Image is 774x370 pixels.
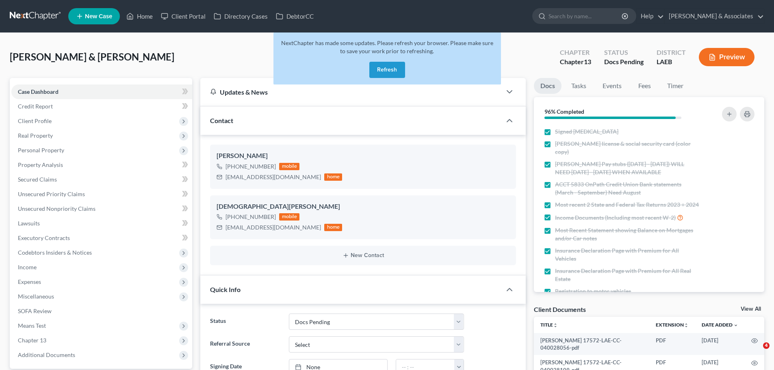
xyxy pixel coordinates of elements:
div: home [324,224,342,231]
a: Fees [631,78,657,94]
div: District [657,48,686,57]
span: Chapter 13 [18,337,46,344]
div: [EMAIL_ADDRESS][DOMAIN_NAME] [225,223,321,232]
label: Referral Source [206,336,284,353]
a: Unsecured Priority Claims [11,187,192,201]
a: Directory Cases [210,9,272,24]
a: Home [122,9,157,24]
a: View All [741,306,761,312]
a: Secured Claims [11,172,192,187]
a: DebtorCC [272,9,318,24]
div: home [324,173,342,181]
div: Docs Pending [604,57,644,67]
i: unfold_more [553,323,558,328]
span: Registration to motor vehicles [555,287,631,295]
a: Help [637,9,664,24]
i: expand_more [733,323,738,328]
a: Executory Contracts [11,231,192,245]
span: Most recent 2 State and Federal Tax Returns 2023 + 2024 [555,201,699,209]
span: Real Property [18,132,53,139]
div: mobile [279,163,299,170]
span: Unsecured Nonpriority Claims [18,205,95,212]
span: Income Documents (Including most recent W-2) [555,214,676,222]
div: Chapter [560,48,591,57]
span: 4 [763,342,770,349]
span: Insurance Declaration Page with Premium for All Vehicles [555,247,700,263]
a: Timer [661,78,690,94]
span: Income [18,264,37,270]
td: [PERSON_NAME] 17572-LAE-CC-040028056-pdf [534,333,649,355]
span: [PERSON_NAME] license & social security card (color copy) [555,140,700,156]
input: Search by name... [549,9,623,24]
button: New Contact [217,252,509,259]
span: Lawsuits [18,220,40,227]
a: SOFA Review [11,304,192,318]
span: ACCT 5833 OnPath Credit Union Bank statements (March - September) Need August [555,180,700,197]
span: Miscellaneous [18,293,54,300]
i: unfold_more [684,323,689,328]
span: Client Profile [18,117,52,124]
a: Extensionunfold_more [656,322,689,328]
label: Status [206,314,284,330]
a: Events [596,78,628,94]
a: Property Analysis [11,158,192,172]
div: Updates & News [210,88,492,96]
div: [PHONE_NUMBER] [225,162,276,171]
a: Tasks [565,78,593,94]
span: Signed [MEDICAL_DATA] [555,128,618,136]
a: Lawsuits [11,216,192,231]
a: Titleunfold_more [540,322,558,328]
span: New Case [85,13,112,19]
a: Date Added expand_more [702,322,738,328]
span: Contact [210,117,233,124]
span: Quick Info [210,286,241,293]
span: 13 [584,58,591,65]
span: Most Recent Statement showing Balance on Mortgages and/or Car notes [555,226,700,242]
span: NextChapter has made some updates. Please refresh your browser. Please make sure to save your wor... [281,39,493,54]
span: Property Analysis [18,161,63,168]
span: Expenses [18,278,41,285]
span: Case Dashboard [18,88,59,95]
div: Chapter [560,57,591,67]
div: LAEB [657,57,686,67]
div: [PERSON_NAME] [217,151,509,161]
div: [EMAIL_ADDRESS][DOMAIN_NAME] [225,173,321,181]
a: Case Dashboard [11,84,192,99]
span: Codebtors Insiders & Notices [18,249,92,256]
span: Secured Claims [18,176,57,183]
span: Unsecured Priority Claims [18,190,85,197]
span: Insurance Declaration Page with Premium for All Real Estate [555,267,700,283]
td: PDF [649,333,695,355]
div: Status [604,48,644,57]
a: [PERSON_NAME] & Associates [665,9,764,24]
td: [DATE] [695,333,745,355]
span: SOFA Review [18,307,52,314]
div: [PHONE_NUMBER] [225,213,276,221]
span: Executory Contracts [18,234,70,241]
span: Means Test [18,322,46,329]
a: Docs [534,78,562,94]
div: [DEMOGRAPHIC_DATA][PERSON_NAME] [217,202,509,212]
div: mobile [279,213,299,221]
a: Client Portal [157,9,210,24]
button: Refresh [369,62,405,78]
a: Unsecured Nonpriority Claims [11,201,192,216]
div: Client Documents [534,305,586,314]
span: [PERSON_NAME] Pay stubs ([DATE] - [DATE]) WILL NEED [DATE] - [DATE] WHEN AVAILABLE [555,160,700,176]
span: [PERSON_NAME] & [PERSON_NAME] [10,51,174,63]
button: Preview [699,48,754,66]
span: Additional Documents [18,351,75,358]
strong: 96% Completed [544,108,584,115]
a: Credit Report [11,99,192,114]
iframe: Intercom live chat [746,342,766,362]
span: Credit Report [18,103,53,110]
span: Personal Property [18,147,64,154]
